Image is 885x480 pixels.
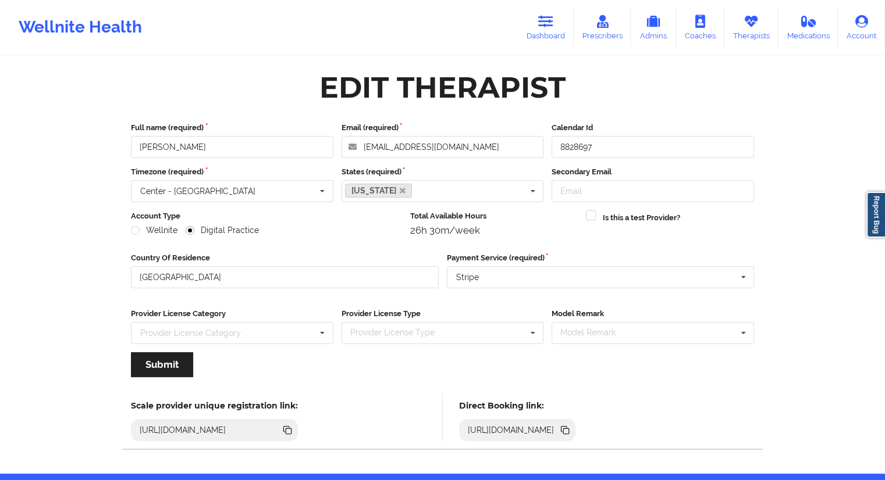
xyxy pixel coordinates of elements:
label: Account Type [131,210,402,222]
label: Digital Practice [186,225,259,235]
a: Therapists [724,8,779,46]
a: [US_STATE] [345,184,413,198]
div: Edit Therapist [319,69,566,106]
div: Model Remark [557,326,632,339]
label: Secondary Email [552,166,754,178]
label: Model Remark [552,308,754,320]
a: Admins [631,8,676,46]
div: Stripe [456,273,479,281]
label: Total Available Hours [410,210,578,222]
a: Dashboard [518,8,574,46]
label: Timezone (required) [131,166,333,178]
label: Wellnite [131,225,177,235]
a: Report Bug [866,192,885,238]
label: Provider License Category [131,308,333,320]
div: 26h 30m/week [410,224,578,236]
div: Center - [GEOGRAPHIC_DATA] [140,187,255,195]
div: Provider License Category [140,329,241,337]
h5: Direct Booking link: [459,400,576,411]
label: Email (required) [342,122,544,134]
label: States (required) [342,166,544,178]
label: Full name (required) [131,122,333,134]
label: Provider License Type [342,308,544,320]
a: Coaches [676,8,724,46]
a: Account [838,8,885,46]
div: [URL][DOMAIN_NAME] [463,424,559,436]
input: Email address [342,136,544,158]
button: Submit [131,352,193,377]
div: Provider License Type [347,326,452,339]
input: Full name [131,136,333,158]
h5: Scale provider unique registration link: [131,400,298,411]
label: Country Of Residence [131,252,439,264]
a: Prescribers [574,8,631,46]
label: Is this a test Provider? [603,212,680,224]
input: Calendar Id [552,136,754,158]
label: Payment Service (required) [447,252,755,264]
a: Medications [779,8,838,46]
div: [URL][DOMAIN_NAME] [135,424,231,436]
label: Calendar Id [552,122,754,134]
input: Email [552,180,754,202]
